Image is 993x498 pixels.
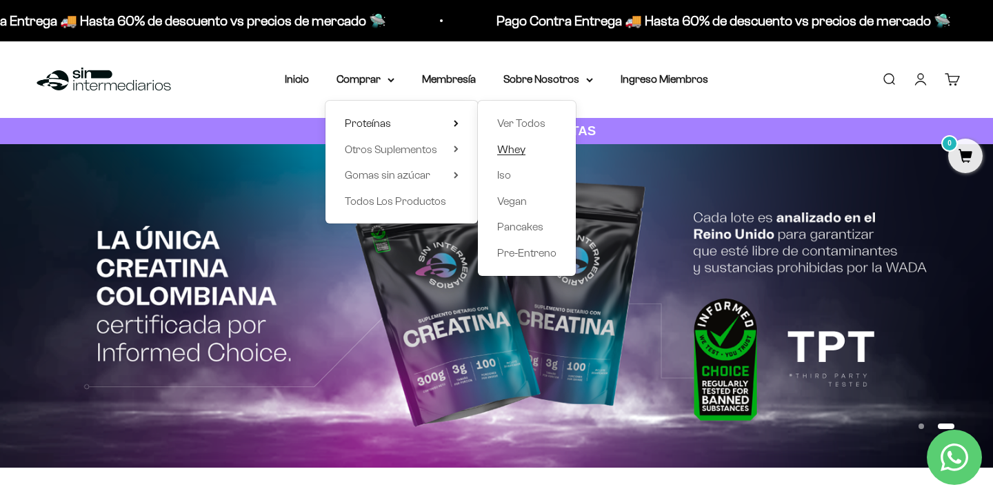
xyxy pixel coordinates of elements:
[497,117,545,129] span: Ver Todos
[345,117,391,129] span: Proteínas
[285,73,309,85] a: Inicio
[337,70,394,88] summary: Comprar
[497,141,556,159] a: Whey
[497,247,556,259] span: Pre-Entreno
[497,114,556,132] a: Ver Todos
[948,150,983,165] a: 0
[503,70,593,88] summary: Sobre Nosotros
[497,195,527,207] span: Vegan
[497,192,556,210] a: Vegan
[497,221,543,232] span: Pancakes
[345,192,459,210] a: Todos Los Productos
[422,73,476,85] a: Membresía
[345,169,430,181] span: Gomas sin azúcar
[345,195,446,207] span: Todos Los Productos
[941,135,958,152] mark: 0
[497,169,511,181] span: Iso
[497,218,556,236] a: Pancakes
[177,10,632,32] p: Pago Contra Entrega 🚚 Hasta 60% de descuento vs precios de mercado 🛸
[621,73,708,85] a: Ingreso Miembros
[497,143,525,155] span: Whey
[345,166,459,184] summary: Gomas sin azúcar
[497,244,556,262] a: Pre-Entreno
[345,114,459,132] summary: Proteínas
[345,143,437,155] span: Otros Suplementos
[497,166,556,184] a: Iso
[345,141,459,159] summary: Otros Suplementos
